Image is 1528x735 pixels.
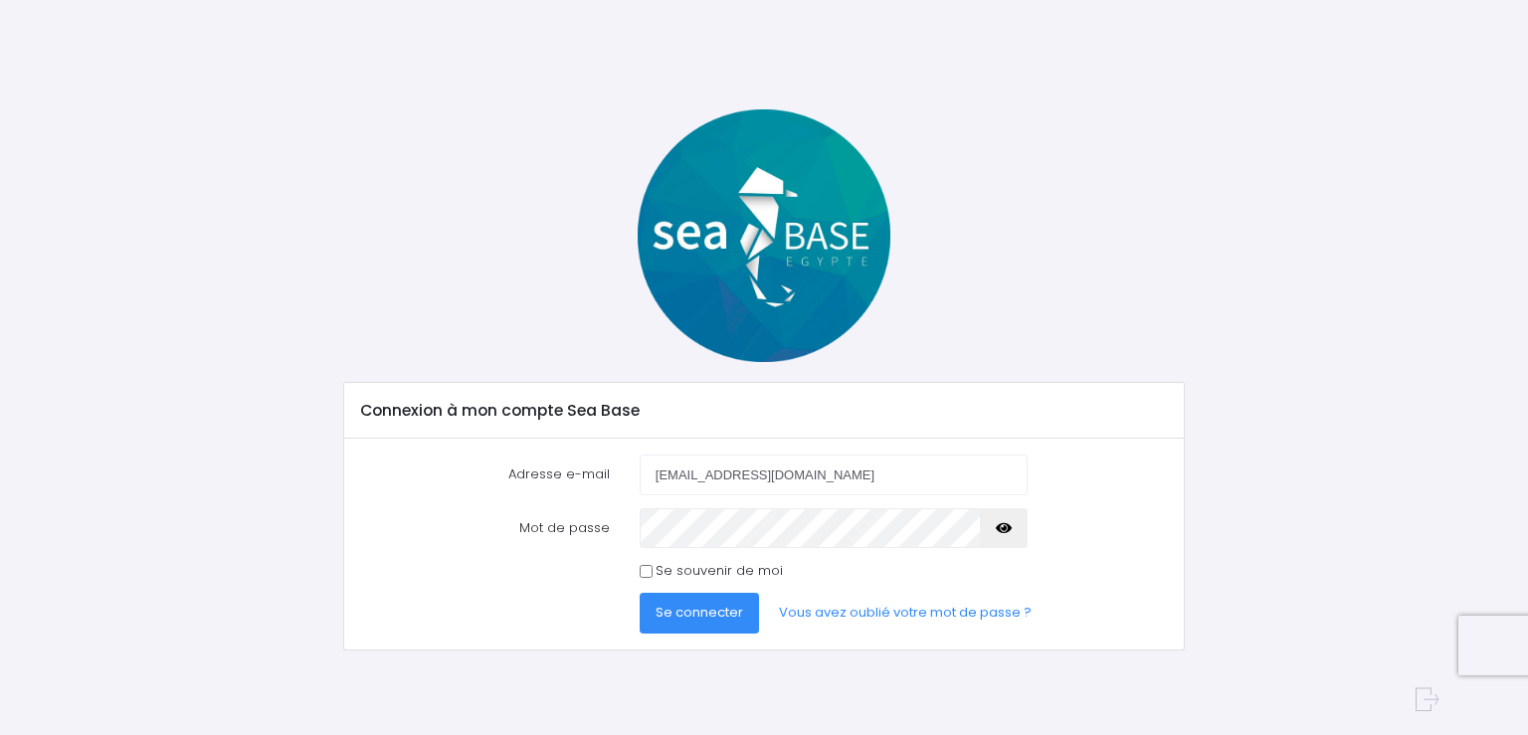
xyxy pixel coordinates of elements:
div: Connexion à mon compte Sea Base [344,383,1183,439]
span: Se connecter [656,603,743,622]
label: Adresse e-mail [346,455,625,494]
button: Se connecter [640,593,759,633]
label: Se souvenir de moi [656,561,783,581]
label: Mot de passe [346,508,625,548]
a: Vous avez oublié votre mot de passe ? [763,593,1048,633]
